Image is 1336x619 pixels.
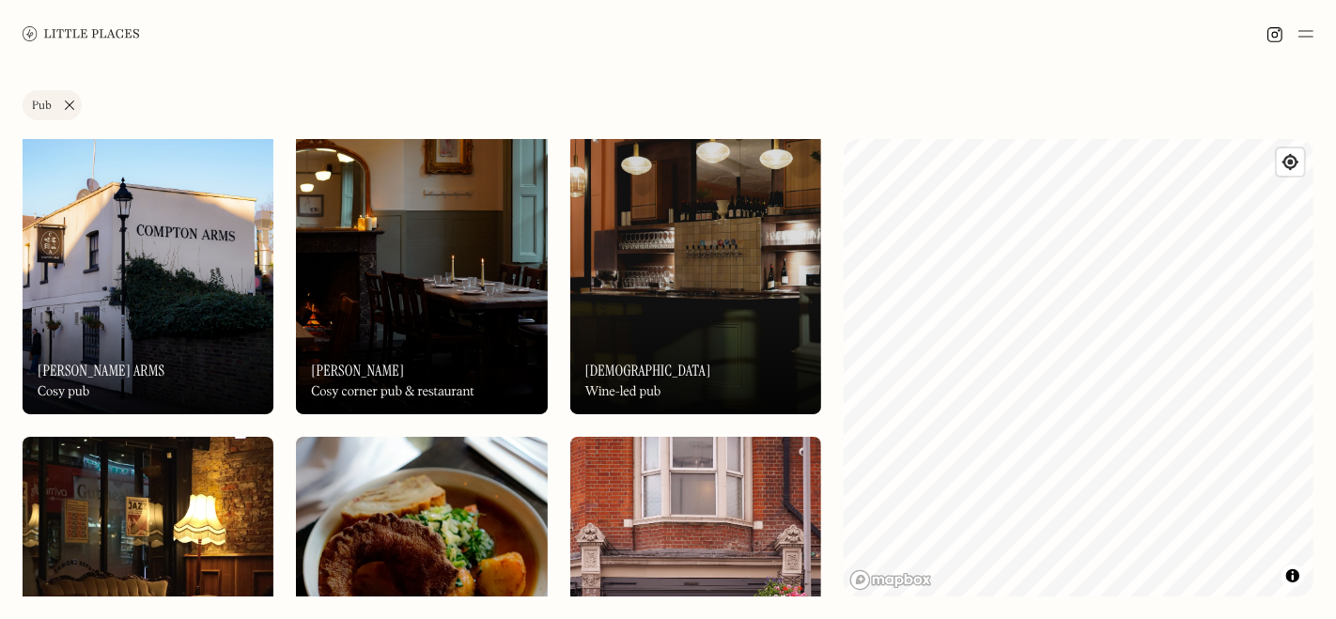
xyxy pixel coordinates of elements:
[1287,565,1298,586] span: Toggle attribution
[570,114,821,415] a: GodetGodet[DEMOGRAPHIC_DATA]Wine-led pub
[296,114,547,415] a: William IVWilliam IV[PERSON_NAME]Cosy corner pub & restaurant
[32,101,52,112] div: Pub
[23,114,273,415] img: Compton Arms
[849,569,932,591] a: Mapbox homepage
[296,114,547,415] img: William IV
[585,362,711,379] h3: [DEMOGRAPHIC_DATA]
[311,384,474,400] div: Cosy corner pub & restaurant
[570,114,821,415] img: Godet
[23,90,82,120] a: Pub
[1277,148,1304,176] button: Find my location
[844,139,1313,596] canvas: Map
[311,362,404,379] h3: [PERSON_NAME]
[1282,565,1304,587] button: Toggle attribution
[38,362,164,379] h3: [PERSON_NAME] Arms
[585,384,661,400] div: Wine-led pub
[38,384,89,400] div: Cosy pub
[23,114,273,415] a: Compton ArmsCompton Arms[PERSON_NAME] ArmsCosy pub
